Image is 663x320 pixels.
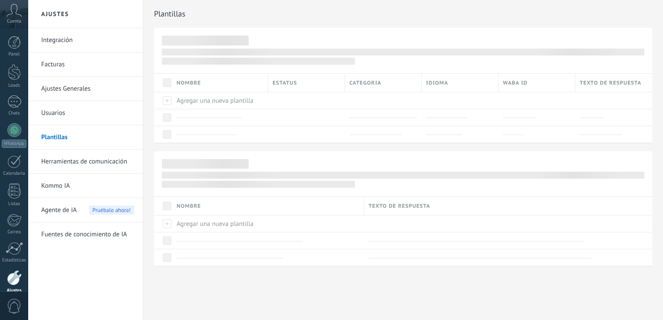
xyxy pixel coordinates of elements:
[28,222,143,246] li: Fuentes de conocimiento de IA
[41,52,134,77] a: Facturas
[177,97,253,105] span: Agregar una nueva plantilla
[177,220,253,228] span: Agregar una nueva plantilla
[41,101,134,125] a: Usuarios
[503,79,528,87] span: WABA ID
[41,174,134,198] a: Kommo IA
[28,150,143,174] li: Herramientas de comunicación
[2,83,27,88] div: Leads
[2,288,27,294] div: Ajustes
[41,150,134,174] a: Herramientas de comunicación
[28,198,143,222] li: Agente de IA
[89,206,134,215] span: Pruébalo ahora!
[2,140,26,148] div: WhatsApp
[272,79,297,87] span: Estatus
[2,201,27,207] div: Listas
[41,222,134,247] a: Fuentes de conocimiento de IA
[7,19,21,24] span: Cuenta
[177,202,201,210] span: Nombre
[41,77,134,101] a: Ajustes Generales
[41,198,134,222] a: Agente de IA Pruébalo ahora!
[2,111,27,116] div: Chats
[28,101,143,125] li: Usuarios
[368,202,430,210] span: Texto de respuesta
[349,79,381,87] span: Categoria
[28,174,143,198] li: Kommo IA
[2,229,27,235] div: Correo
[28,52,143,77] li: Facturas
[41,125,134,150] a: Plantillas
[2,52,27,57] div: Panel
[41,198,77,222] span: Agente de IA
[28,77,143,101] li: Ajustes Generales
[28,28,143,52] li: Integración
[41,28,134,52] a: Integración
[426,79,448,87] span: Idioma
[28,125,143,150] li: Plantillas
[172,216,360,232] div: Agregar una nueva plantilla
[177,79,201,87] span: Nombre
[2,258,27,263] div: Estadísticas
[580,79,641,87] span: Texto de respuesta
[2,171,27,176] div: Calendario
[172,92,264,109] div: Agregar una nueva plantilla
[154,5,652,23] h2: Plantillas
